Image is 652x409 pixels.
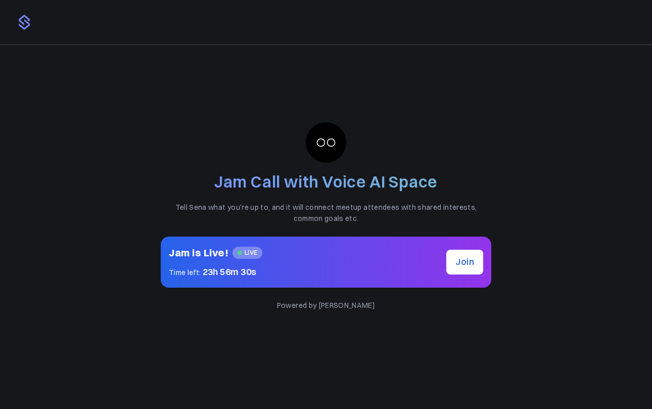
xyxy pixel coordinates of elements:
span: LIVE [232,247,262,259]
img: logo.png [16,14,32,30]
p: Powered by [PERSON_NAME] [161,300,491,311]
span: 23h 56m 30s [203,266,257,278]
span: Join [455,256,474,267]
h2: Jam Call with Voice AI Space [161,171,491,194]
button: Join [446,250,483,275]
span: Time left: [169,268,201,277]
p: Tell Sena what you're up to, and it will connect meetup attendees with shared interests, common g... [161,202,491,224]
img: 9mhdfgk8p09k1q6k3czsv07kq9ew [306,122,346,163]
h2: Jam is Live! [169,245,228,261]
